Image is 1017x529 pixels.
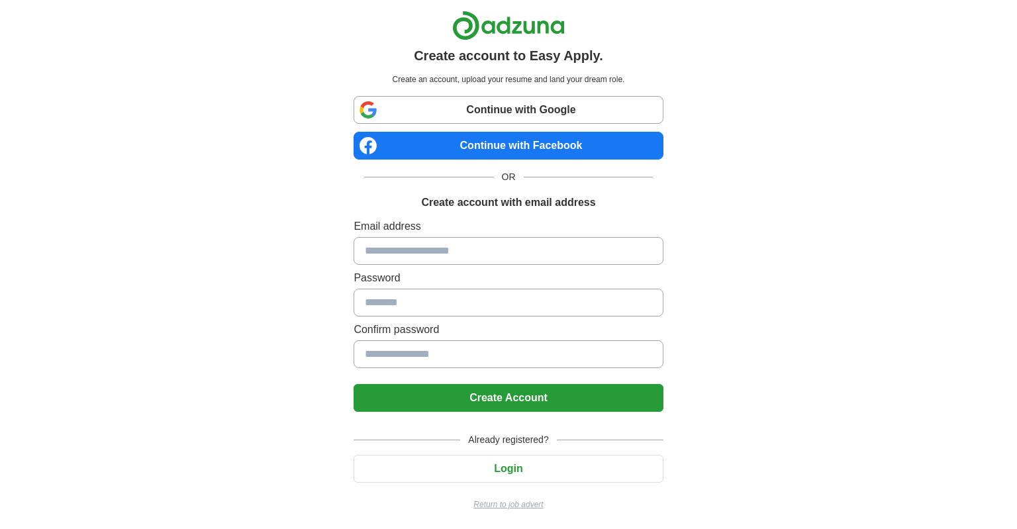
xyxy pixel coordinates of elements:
[421,195,595,211] h1: Create account with email address
[354,96,663,124] a: Continue with Google
[354,270,663,286] label: Password
[354,132,663,160] a: Continue with Facebook
[354,384,663,412] button: Create Account
[356,73,660,85] p: Create an account, upload your resume and land your dream role.
[354,463,663,474] a: Login
[354,322,663,338] label: Confirm password
[354,455,663,483] button: Login
[414,46,603,66] h1: Create account to Easy Apply.
[354,499,663,510] a: Return to job advert
[494,170,524,184] span: OR
[460,433,556,447] span: Already registered?
[452,11,565,40] img: Adzuna logo
[354,218,663,234] label: Email address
